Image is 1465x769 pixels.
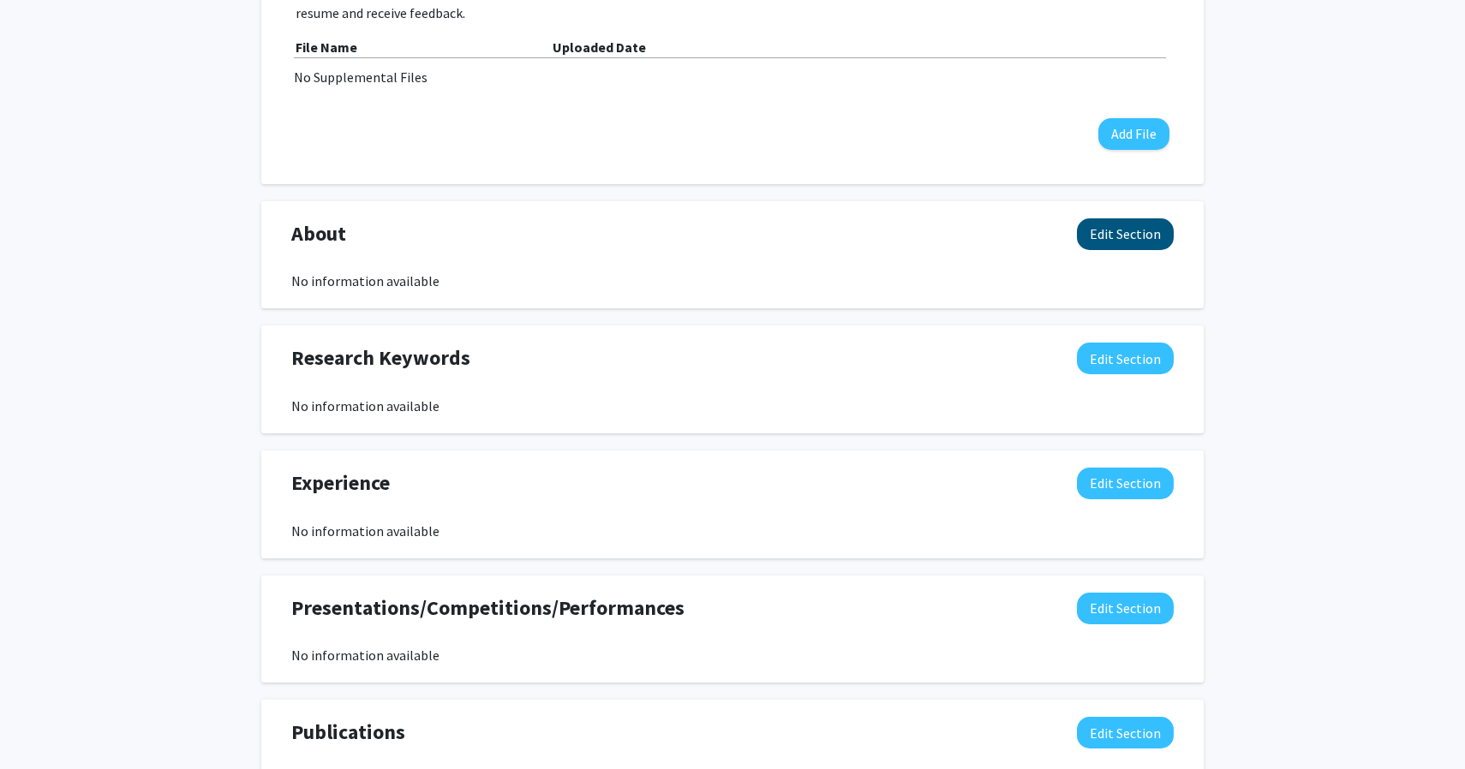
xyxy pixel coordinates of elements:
div: No information available [291,271,1174,291]
button: Edit Experience [1077,468,1174,499]
span: Experience [291,468,390,498]
button: Edit Publications [1077,717,1174,748]
b: File Name [296,39,357,56]
button: Edit Presentations/Competitions/Performances [1077,593,1174,624]
span: Research Keywords [291,343,470,373]
span: Publications [291,717,405,748]
button: Add File [1098,118,1169,150]
div: No information available [291,645,1174,665]
div: No information available [291,521,1174,541]
span: Presentations/Competitions/Performances [291,593,685,623]
div: No Supplemental Files [294,67,1171,87]
b: Uploaded Date [553,39,646,56]
iframe: Chat [13,692,73,756]
button: Edit About [1077,218,1174,250]
span: About [291,218,346,249]
button: Edit Research Keywords [1077,343,1174,374]
div: No information available [291,396,1174,416]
